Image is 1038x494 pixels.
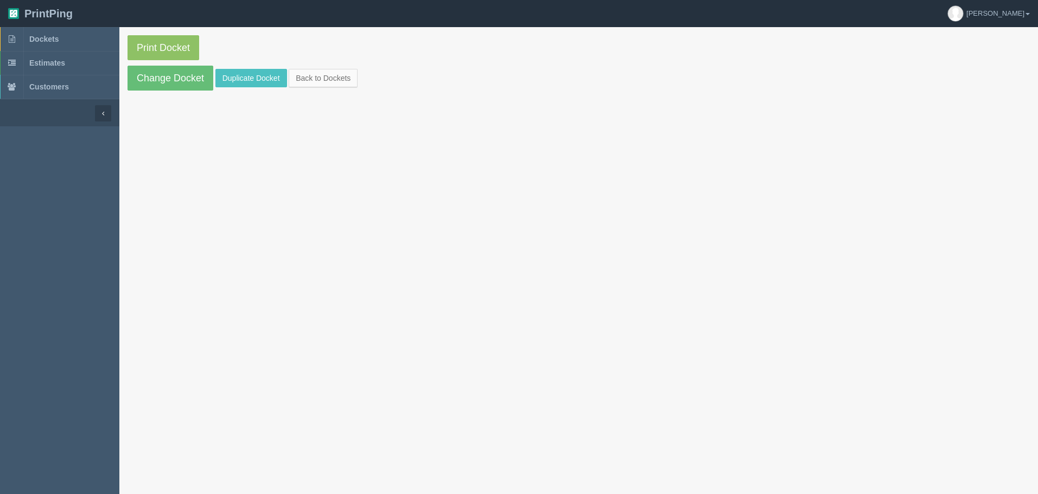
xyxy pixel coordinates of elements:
a: Print Docket [128,35,199,60]
a: Back to Dockets [289,69,358,87]
span: Customers [29,82,69,91]
img: logo-3e63b451c926e2ac314895c53de4908e5d424f24456219fb08d385ab2e579770.png [8,8,19,19]
a: Change Docket [128,66,213,91]
span: Dockets [29,35,59,43]
img: avatar_default-7531ab5dedf162e01f1e0bb0964e6a185e93c5c22dfe317fb01d7f8cd2b1632c.jpg [948,6,963,21]
a: Duplicate Docket [215,69,287,87]
span: Estimates [29,59,65,67]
